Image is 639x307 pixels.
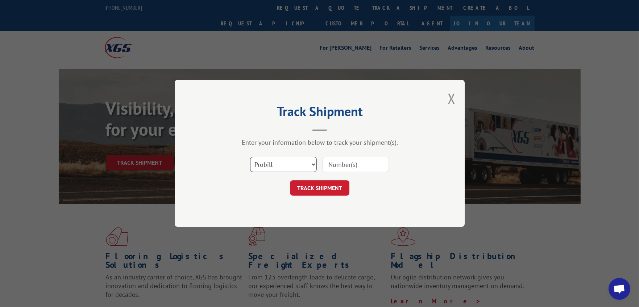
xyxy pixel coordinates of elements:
input: Number(s) [322,157,389,172]
h2: Track Shipment [211,106,428,120]
div: Enter your information below to track your shipment(s). [211,139,428,147]
a: Open chat [609,278,630,300]
button: Close modal [448,89,456,108]
button: TRACK SHIPMENT [290,181,349,196]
